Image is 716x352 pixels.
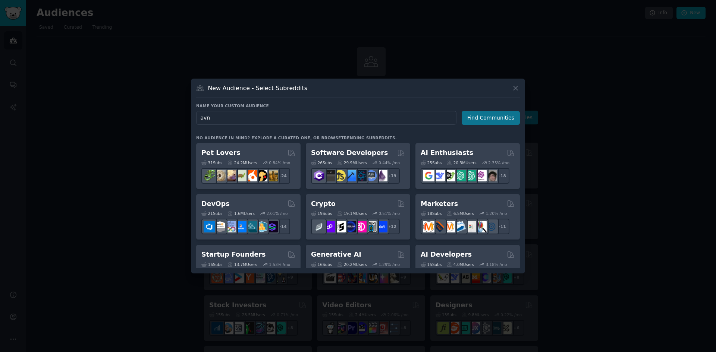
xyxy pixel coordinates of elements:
img: ethfinance [313,221,325,232]
h2: DevOps [201,199,230,209]
img: PlatformEngineers [266,221,278,232]
img: AWS_Certified_Experts [214,221,226,232]
div: 19.1M Users [337,211,367,216]
img: herpetology [204,170,215,181]
div: 31 Sub s [201,160,222,165]
div: + 19 [384,168,400,184]
img: googleads [465,221,476,232]
img: defi_ [376,221,387,232]
div: 29.9M Users [337,160,367,165]
img: chatgpt_promptDesign [454,170,466,181]
img: ballpython [214,170,226,181]
img: OnlineMarketing [486,221,497,232]
div: 25 Sub s [421,160,442,165]
img: ArtificalIntelligence [486,170,497,181]
h2: Software Developers [311,148,388,158]
img: dogbreed [266,170,278,181]
input: Pick a short name, like "Digital Marketers" or "Movie-Goers" [196,111,456,125]
img: OpenAIDev [475,170,487,181]
img: web3 [345,221,356,232]
div: No audience in mind? Explore a curated one, or browse . [196,135,397,140]
a: trending subreddits [341,136,395,140]
div: 1.6M Users [227,211,255,216]
img: ethstaker [334,221,346,232]
div: 13.7M Users [227,262,257,267]
img: cockatiel [245,170,257,181]
img: content_marketing [423,221,434,232]
h2: Marketers [421,199,458,209]
div: 18 Sub s [421,211,442,216]
div: 1.20 % /mo [486,211,507,216]
div: 16 Sub s [201,262,222,267]
img: chatgpt_prompts_ [465,170,476,181]
div: 19 Sub s [311,211,332,216]
img: azuredevops [204,221,215,232]
img: DeepSeek [433,170,445,181]
div: 1.29 % /mo [379,262,400,267]
img: CryptoNews [365,221,377,232]
div: 4.0M Users [447,262,474,267]
h2: AI Enthusiasts [421,148,473,158]
h3: New Audience - Select Subreddits [208,84,307,92]
div: 0.84 % /mo [269,160,290,165]
img: iOSProgramming [345,170,356,181]
div: + 24 [274,168,290,184]
h3: Name your custom audience [196,103,520,108]
div: + 11 [494,219,509,234]
img: turtle [235,170,246,181]
button: Find Communities [462,111,520,125]
div: 26 Sub s [311,160,332,165]
div: + 14 [274,219,290,234]
img: learnjavascript [334,170,346,181]
img: AskComputerScience [365,170,377,181]
h2: Startup Founders [201,250,266,259]
img: defiblockchain [355,221,367,232]
h2: Crypto [311,199,336,209]
img: 0xPolygon [324,221,335,232]
img: AskMarketing [444,221,455,232]
img: elixir [376,170,387,181]
img: GoogleGeminiAI [423,170,434,181]
div: 3.18 % /mo [486,262,507,267]
div: 24.2M Users [227,160,257,165]
img: PetAdvice [256,170,267,181]
h2: AI Developers [421,250,472,259]
img: DevOpsLinks [235,221,246,232]
div: 6.5M Users [447,211,474,216]
img: Emailmarketing [454,221,466,232]
div: 0.44 % /mo [379,160,400,165]
div: 1.53 % /mo [269,262,290,267]
img: platformengineering [245,221,257,232]
div: + 18 [494,168,509,184]
div: 20.3M Users [447,160,476,165]
div: 0.51 % /mo [379,211,400,216]
div: 21 Sub s [201,211,222,216]
img: AItoolsCatalog [444,170,455,181]
div: 2.01 % /mo [267,211,288,216]
div: 16 Sub s [311,262,332,267]
div: 20.2M Users [337,262,367,267]
h2: Generative AI [311,250,361,259]
img: MarketingResearch [475,221,487,232]
div: + 12 [384,219,400,234]
img: csharp [313,170,325,181]
h2: Pet Lovers [201,148,241,158]
img: bigseo [433,221,445,232]
img: leopardgeckos [224,170,236,181]
img: software [324,170,335,181]
div: 15 Sub s [421,262,442,267]
div: 2.35 % /mo [488,160,509,165]
img: Docker_DevOps [224,221,236,232]
img: aws_cdk [256,221,267,232]
img: reactnative [355,170,367,181]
